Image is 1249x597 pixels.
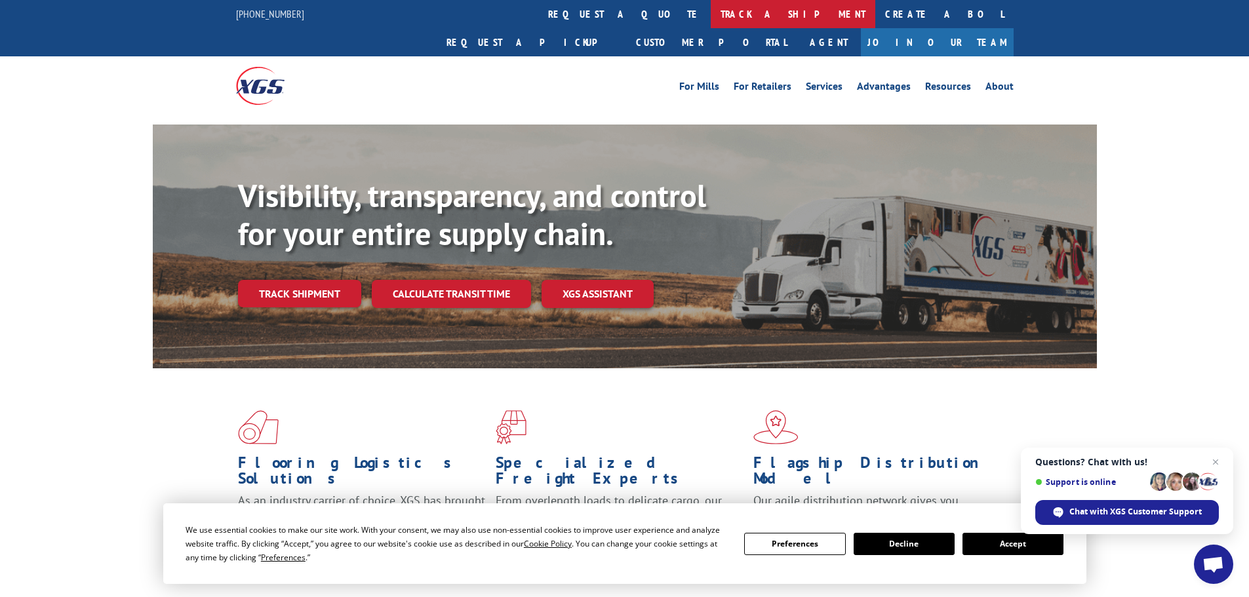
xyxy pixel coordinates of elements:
div: We use essential cookies to make our site work. With your consent, we may also use non-essential ... [186,523,728,564]
p: From overlength loads to delicate cargo, our experienced staff knows the best way to move your fr... [496,493,743,551]
div: Cookie Consent Prompt [163,503,1086,584]
a: Calculate transit time [372,280,531,308]
span: Close chat [1208,454,1223,470]
span: Our agile distribution network gives you nationwide inventory management on demand. [753,493,995,524]
a: About [985,81,1014,96]
h1: Specialized Freight Experts [496,455,743,493]
a: Customer Portal [626,28,797,56]
img: xgs-icon-total-supply-chain-intelligence-red [238,410,279,444]
span: Support is online [1035,477,1145,487]
span: Questions? Chat with us! [1035,457,1219,467]
a: Resources [925,81,971,96]
img: xgs-icon-focused-on-flooring-red [496,410,526,444]
a: Join Our Team [861,28,1014,56]
button: Accept [962,533,1063,555]
b: Visibility, transparency, and control for your entire supply chain. [238,175,706,254]
div: Open chat [1194,545,1233,584]
a: XGS ASSISTANT [542,280,654,308]
img: xgs-icon-flagship-distribution-model-red [753,410,799,444]
a: For Mills [679,81,719,96]
a: Services [806,81,843,96]
span: As an industry carrier of choice, XGS has brought innovation and dedication to flooring logistics... [238,493,485,539]
span: Chat with XGS Customer Support [1069,506,1202,518]
h1: Flagship Distribution Model [753,455,1001,493]
a: [PHONE_NUMBER] [236,7,304,20]
a: For Retailers [734,81,791,96]
div: Chat with XGS Customer Support [1035,500,1219,525]
a: Request a pickup [437,28,626,56]
span: Preferences [261,552,306,563]
a: Track shipment [238,280,361,307]
button: Preferences [744,533,845,555]
h1: Flooring Logistics Solutions [238,455,486,493]
a: Agent [797,28,861,56]
span: Cookie Policy [524,538,572,549]
a: Advantages [857,81,911,96]
button: Decline [854,533,955,555]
